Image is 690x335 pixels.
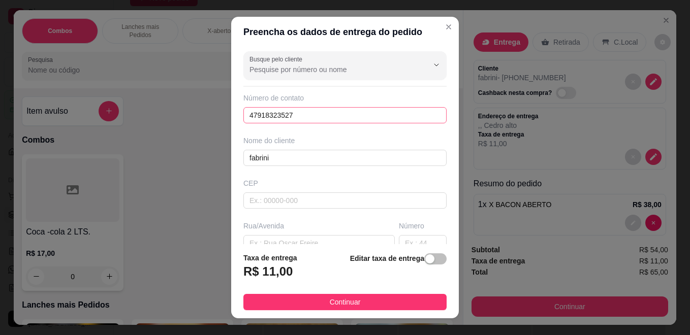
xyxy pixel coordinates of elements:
button: Continuar [243,294,447,310]
div: Nome do cliente [243,136,447,146]
strong: Taxa de entrega [243,254,297,262]
input: Ex.: 44 [399,235,447,251]
button: Show suggestions [428,57,445,73]
div: Número de contato [243,93,447,103]
strong: Editar taxa de entrega [350,254,424,262]
span: Continuar [330,296,361,308]
input: Ex.: (11) 9 8888-9999 [243,107,447,123]
h3: R$ 11,00 [243,263,293,280]
button: Close [441,19,457,35]
div: Rua/Avenida [243,221,395,231]
input: Ex.: João da Silva [243,150,447,166]
header: Preencha os dados de entrega do pedido [231,17,459,47]
input: Ex.: Rua Oscar Freire [243,235,395,251]
input: Ex.: 00000-000 [243,192,447,209]
label: Busque pelo cliente [249,55,306,63]
div: Número [399,221,447,231]
div: CEP [243,178,447,188]
input: Busque pelo cliente [249,64,412,75]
